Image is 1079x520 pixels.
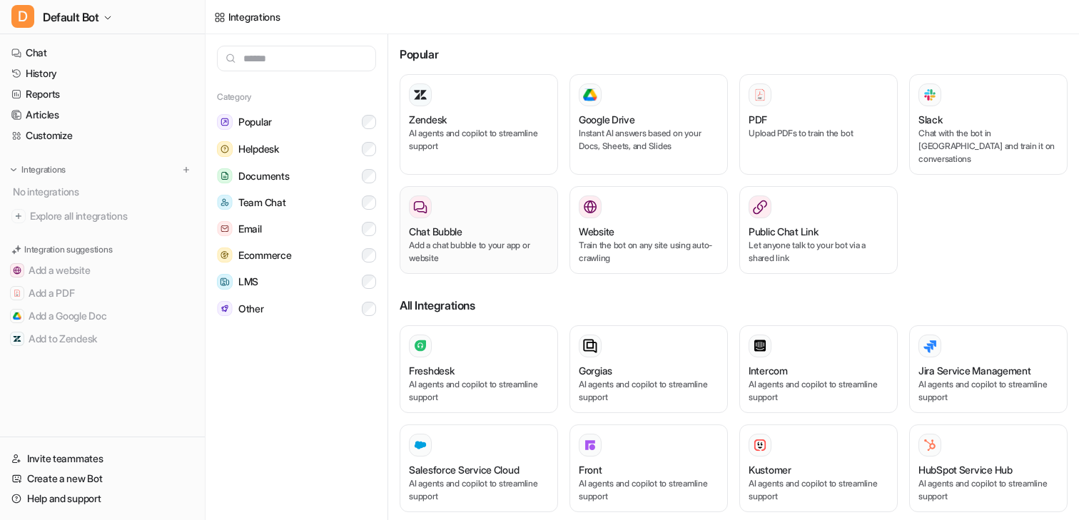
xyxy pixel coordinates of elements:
[749,239,888,265] p: Let anyone talk to your bot via a shared link
[217,91,376,103] h5: Category
[238,169,289,183] span: Documents
[217,141,233,157] img: Helpdesk
[918,477,1058,503] p: AI agents and copilot to streamline support
[579,378,719,404] p: AI agents and copilot to streamline support
[11,5,34,28] span: D
[6,469,199,489] a: Create a new Bot
[579,363,612,378] h3: Gorgias
[217,168,233,183] img: Documents
[749,127,888,140] p: Upload PDFs to train the bot
[217,108,376,136] button: PopularPopular
[400,424,558,512] button: Salesforce Service Cloud Salesforce Service CloudAI agents and copilot to streamline support
[583,88,597,101] img: Google Drive
[13,289,21,297] img: Add a PDF
[569,424,728,512] button: FrontFrontAI agents and copilot to streamline support
[228,9,280,24] div: Integrations
[923,86,937,103] img: Slack
[11,209,26,223] img: explore all integrations
[13,312,21,320] img: Add a Google Doc
[409,224,462,239] h3: Chat Bubble
[918,127,1058,165] p: Chat with the bot in [GEOGRAPHIC_DATA] and train it on conversations
[6,43,199,63] a: Chat
[909,424,1068,512] button: HubSpot Service HubHubSpot Service HubAI agents and copilot to streamline support
[579,477,719,503] p: AI agents and copilot to streamline support
[24,243,112,256] p: Integration suggestions
[400,74,558,175] button: ZendeskAI agents and copilot to streamline support
[217,221,233,236] img: Email
[238,142,279,156] span: Helpdesk
[217,195,233,210] img: Team Chat
[583,200,597,214] img: Website
[753,88,767,101] img: PDF
[583,438,597,452] img: Front
[739,186,898,274] button: Public Chat LinkLet anyone talk to your bot via a shared link
[909,325,1068,413] button: Jira Service ManagementAI agents and copilot to streamline support
[579,239,719,265] p: Train the bot on any site using auto-crawling
[739,424,898,512] button: KustomerKustomerAI agents and copilot to streamline support
[579,127,719,153] p: Instant AI answers based on your Docs, Sheets, and Slides
[217,248,233,262] img: Ecommerce
[238,248,291,262] span: Ecommerce
[400,46,1068,63] h3: Popular
[217,242,376,268] button: EcommerceEcommerce
[569,325,728,413] button: GorgiasAI agents and copilot to streamline support
[409,462,519,477] h3: Salesforce Service Cloud
[749,224,819,239] h3: Public Chat Link
[400,325,558,413] button: FreshdeskAI agents and copilot to streamline support
[238,275,258,289] span: LMS
[6,163,70,177] button: Integrations
[749,363,788,378] h3: Intercom
[6,259,199,282] button: Add a websiteAdd a website
[409,477,549,503] p: AI agents and copilot to streamline support
[918,378,1058,404] p: AI agents and copilot to streamline support
[909,74,1068,175] button: SlackSlackChat with the bot in [GEOGRAPHIC_DATA] and train it on conversations
[217,163,376,189] button: DocumentsDocuments
[6,105,199,125] a: Articles
[400,186,558,274] button: Chat BubbleAdd a chat bubble to your app or website
[30,205,193,228] span: Explore all integrations
[569,186,728,274] button: WebsiteWebsiteTrain the bot on any site using auto-crawling
[413,438,427,452] img: Salesforce Service Cloud
[238,222,262,236] span: Email
[409,378,549,404] p: AI agents and copilot to streamline support
[217,295,376,322] button: OtherOther
[409,112,447,127] h3: Zendesk
[918,462,1013,477] h3: HubSpot Service Hub
[217,189,376,215] button: Team ChatTeam Chat
[6,63,199,83] a: History
[579,462,602,477] h3: Front
[749,477,888,503] p: AI agents and copilot to streamline support
[9,180,199,203] div: No integrations
[43,7,99,27] span: Default Bot
[217,215,376,242] button: EmailEmail
[579,112,635,127] h3: Google Drive
[739,74,898,175] button: PDFPDFUpload PDFs to train the bot
[6,305,199,327] button: Add a Google DocAdd a Google Doc
[749,378,888,404] p: AI agents and copilot to streamline support
[569,74,728,175] button: Google DriveGoogle DriveInstant AI answers based on your Docs, Sheets, and Slides
[6,84,199,104] a: Reports
[6,449,199,469] a: Invite teammates
[217,301,233,316] img: Other
[13,335,21,343] img: Add to Zendesk
[181,165,191,175] img: menu_add.svg
[409,239,549,265] p: Add a chat bubble to your app or website
[409,363,454,378] h3: Freshdesk
[214,9,280,24] a: Integrations
[753,438,767,452] img: Kustomer
[400,297,1068,314] h3: All Integrations
[739,325,898,413] button: IntercomAI agents and copilot to streamline support
[217,136,376,163] button: HelpdeskHelpdesk
[749,462,791,477] h3: Kustomer
[6,206,199,226] a: Explore all integrations
[6,489,199,509] a: Help and support
[217,274,233,290] img: LMS
[21,164,66,175] p: Integrations
[217,114,233,130] img: Popular
[238,302,264,316] span: Other
[918,112,943,127] h3: Slack
[6,327,199,350] button: Add to ZendeskAdd to Zendesk
[918,363,1031,378] h3: Jira Service Management
[238,195,285,210] span: Team Chat
[409,127,549,153] p: AI agents and copilot to streamline support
